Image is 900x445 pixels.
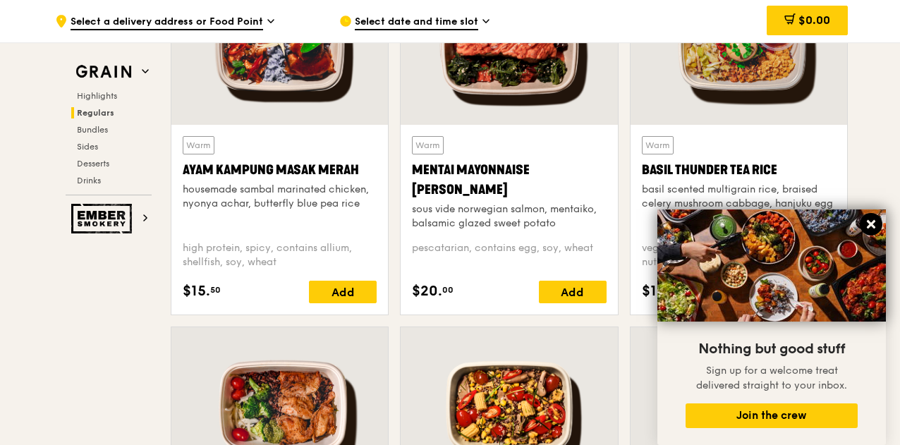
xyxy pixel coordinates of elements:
[642,160,836,180] div: Basil Thunder Tea Rice
[412,202,606,231] div: sous vide norwegian salmon, mentaiko, balsamic glazed sweet potato
[657,209,886,322] img: DSC07876-Edit02-Large.jpeg
[77,176,101,185] span: Drinks
[412,160,606,200] div: Mentai Mayonnaise [PERSON_NAME]
[696,365,847,391] span: Sign up for a welcome treat delivered straight to your inbox.
[642,281,670,302] span: $14.
[71,59,136,85] img: Grain web logo
[210,284,221,295] span: 50
[77,159,109,169] span: Desserts
[412,136,444,154] div: Warm
[642,183,836,211] div: basil scented multigrain rice, braised celery mushroom cabbage, hanjuku egg
[183,281,210,302] span: $15.
[412,241,606,269] div: pescatarian, contains egg, soy, wheat
[309,281,377,303] div: Add
[642,241,836,269] div: vegetarian, contains allium, barley, egg, nuts, soy, wheat
[77,142,98,152] span: Sides
[798,13,830,27] span: $0.00
[698,341,845,358] span: Nothing but good stuff
[71,15,263,30] span: Select a delivery address or Food Point
[539,281,607,303] div: Add
[860,213,882,236] button: Close
[355,15,478,30] span: Select date and time slot
[77,108,114,118] span: Regulars
[442,284,454,295] span: 00
[183,241,377,269] div: high protein, spicy, contains allium, shellfish, soy, wheat
[77,91,117,101] span: Highlights
[183,183,377,211] div: housemade sambal marinated chicken, nyonya achar, butterfly blue pea rice
[642,136,674,154] div: Warm
[77,125,108,135] span: Bundles
[71,204,136,233] img: Ember Smokery web logo
[686,403,858,428] button: Join the crew
[412,281,442,302] span: $20.
[183,136,214,154] div: Warm
[183,160,377,180] div: Ayam Kampung Masak Merah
